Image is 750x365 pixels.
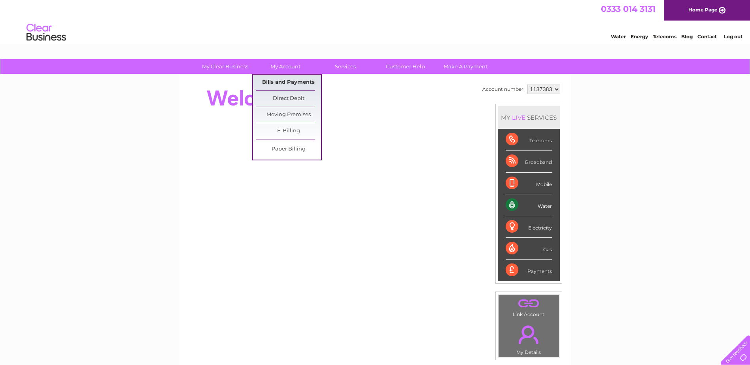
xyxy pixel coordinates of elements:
[724,34,742,40] a: Log out
[506,151,552,172] div: Broadband
[510,114,527,121] div: LIVE
[253,59,318,74] a: My Account
[611,34,626,40] a: Water
[256,107,321,123] a: Moving Premises
[506,260,552,281] div: Payments
[256,123,321,139] a: E-Billing
[373,59,438,74] a: Customer Help
[256,141,321,157] a: Paper Billing
[501,297,557,310] a: .
[653,34,676,40] a: Telecoms
[256,91,321,107] a: Direct Debit
[193,59,258,74] a: My Clear Business
[189,4,562,38] div: Clear Business is a trading name of Verastar Limited (registered in [GEOGRAPHIC_DATA] No. 3667643...
[480,83,525,96] td: Account number
[433,59,498,74] a: Make A Payment
[506,129,552,151] div: Telecoms
[506,238,552,260] div: Gas
[506,194,552,216] div: Water
[498,319,559,357] td: My Details
[498,106,560,129] div: MY SERVICES
[506,173,552,194] div: Mobile
[631,34,648,40] a: Energy
[256,75,321,90] a: Bills and Payments
[697,34,717,40] a: Contact
[313,59,378,74] a: Services
[501,321,557,348] a: .
[26,21,66,45] img: logo.png
[681,34,693,40] a: Blog
[506,216,552,238] div: Electricity
[601,4,656,14] a: 0333 014 3131
[498,294,559,319] td: Link Account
